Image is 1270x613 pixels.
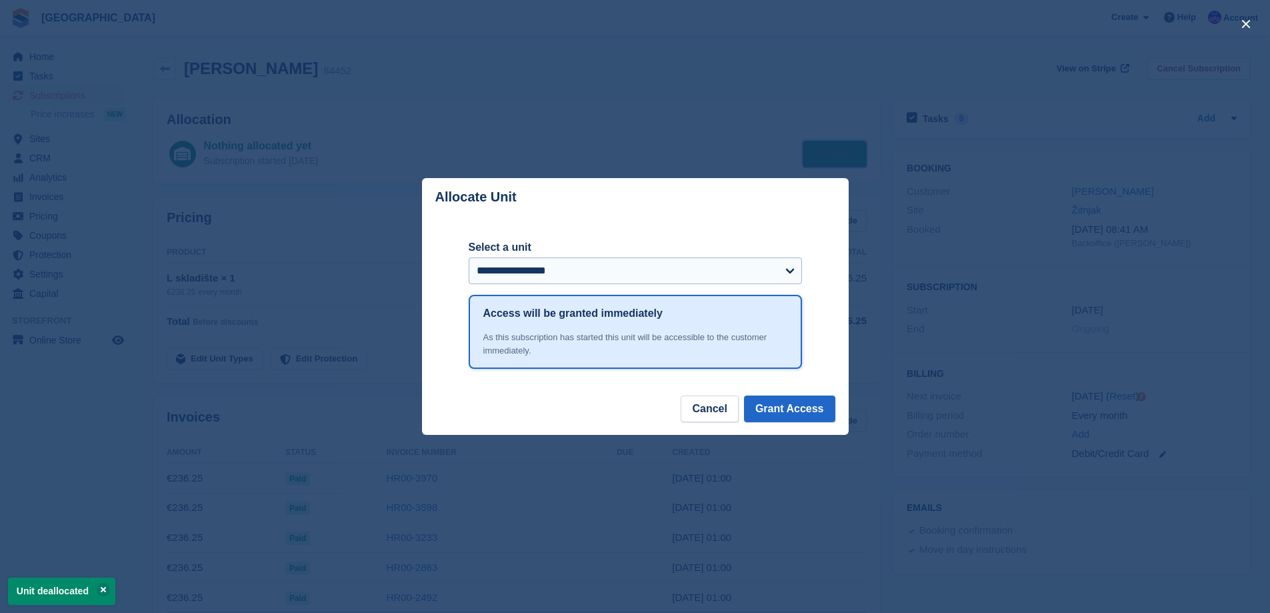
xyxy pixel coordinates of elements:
p: Allocate Unit [435,189,517,205]
label: Select a unit [469,239,802,255]
p: Unit deallocated [8,578,115,605]
button: close [1235,13,1257,35]
button: Grant Access [744,396,835,422]
button: Cancel [681,396,738,422]
div: As this subscription has started this unit will be accessible to the customer immediately. [483,331,787,357]
h1: Access will be granted immediately [483,305,663,322]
